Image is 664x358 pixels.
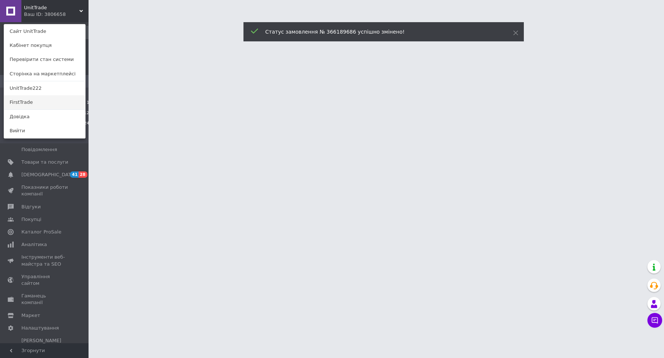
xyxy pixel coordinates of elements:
[21,171,76,178] span: [DEMOGRAPHIC_DATA]
[4,67,85,81] a: Сторінка на маркетплейсі
[21,337,68,358] span: [PERSON_NAME] та рахунки
[21,273,68,287] span: Управління сайтом
[21,325,59,331] span: Налаштування
[4,124,85,138] a: Вийти
[4,81,85,95] a: UnitTrade222
[79,171,87,178] span: 28
[24,11,55,18] div: Ваш ID: 3806658
[21,216,41,223] span: Покупці
[21,159,68,166] span: Товари та послуги
[21,229,61,235] span: Каталог ProSale
[21,204,41,210] span: Відгуки
[4,38,85,52] a: Кабінет покупця
[21,146,57,153] span: Повідомлення
[70,171,79,178] span: 41
[21,254,68,267] span: Інструменти веб-майстра та SEO
[265,28,495,35] div: Статус замовлення № 366189686 успішно змінено!
[24,4,79,11] span: UnitTrade
[21,184,68,197] span: Показники роботи компанії
[4,95,85,109] a: FirstTrade
[84,120,92,127] span: 249
[21,312,40,319] span: Маркет
[4,110,85,124] a: Довідка
[21,293,68,306] span: Гаманець компанії
[647,313,662,328] button: Чат з покупцем
[4,52,85,67] a: Перевірити стан системи
[21,241,47,248] span: Аналітика
[4,24,85,38] a: Сайт UnitTrade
